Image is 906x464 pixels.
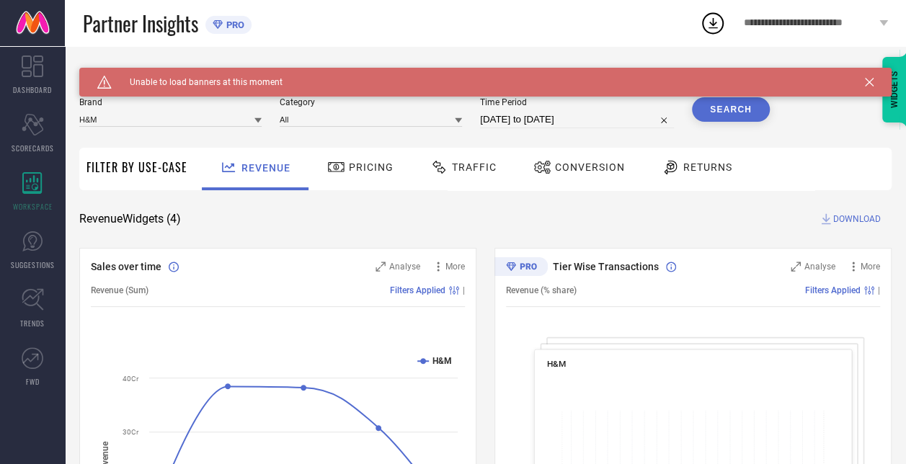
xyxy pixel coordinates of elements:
[112,77,283,87] span: Unable to load banners at this moment
[861,262,880,272] span: More
[692,97,770,122] button: Search
[13,201,53,212] span: WORKSPACE
[389,262,420,272] span: Analyse
[86,159,187,176] span: Filter By Use-Case
[11,259,55,270] span: SUGGESTIONS
[833,212,881,226] span: DOWNLOAD
[79,212,181,226] span: Revenue Widgets ( 4 )
[79,97,262,107] span: Brand
[123,428,139,436] text: 30Cr
[804,262,835,272] span: Analyse
[878,285,880,295] span: |
[494,257,548,279] div: Premium
[79,68,179,79] span: SYSTEM WORKSPACE
[683,161,732,173] span: Returns
[83,9,198,38] span: Partner Insights
[452,161,497,173] span: Traffic
[463,285,465,295] span: |
[123,375,139,383] text: 40Cr
[12,143,54,153] span: SCORECARDS
[547,359,566,369] span: H&M
[13,84,52,95] span: DASHBOARD
[390,285,445,295] span: Filters Applied
[480,97,674,107] span: Time Period
[555,161,625,173] span: Conversion
[506,285,577,295] span: Revenue (% share)
[791,262,801,272] svg: Zoom
[432,356,452,366] text: H&M
[700,10,726,36] div: Open download list
[91,285,148,295] span: Revenue (Sum)
[445,262,465,272] span: More
[480,111,674,128] input: Select time period
[349,161,394,173] span: Pricing
[223,19,244,30] span: PRO
[376,262,386,272] svg: Zoom
[26,376,40,387] span: FWD
[805,285,861,295] span: Filters Applied
[553,261,659,272] span: Tier Wise Transactions
[91,261,161,272] span: Sales over time
[20,318,45,329] span: TRENDS
[280,97,462,107] span: Category
[241,162,290,174] span: Revenue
